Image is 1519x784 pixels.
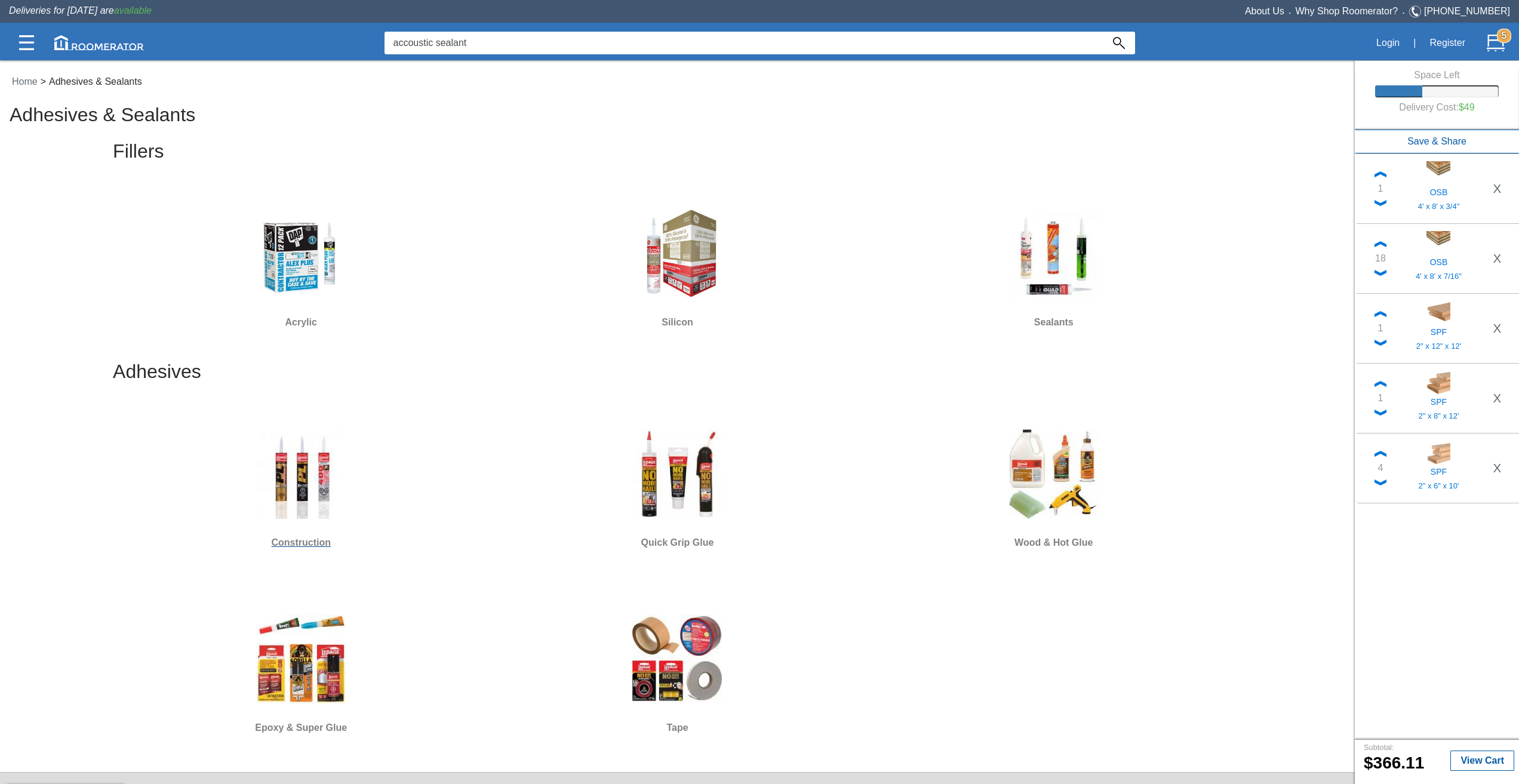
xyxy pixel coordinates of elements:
h6: Epoxy & Super Glue [118,720,484,736]
a: SPF2" x 6" x 10' [1392,441,1486,496]
h5: OSB [1401,255,1477,267]
img: Sealants.jpg [1009,209,1099,299]
label: > [41,75,46,89]
img: Up_Chevron.png [1375,171,1386,177]
img: Up_Chevron.png [1375,241,1386,247]
img: Down_Chevron.png [1375,200,1386,206]
h6: Space Left [1375,70,1498,81]
img: A_Tape.jpg [632,614,722,704]
button: Register [1423,30,1472,56]
label: $ [1364,754,1373,773]
b: View Cart [1460,755,1504,765]
img: Up_Chevron.png [1375,451,1386,457]
img: A_E&SG.jpg [256,614,346,704]
a: Sealants [871,200,1237,330]
h5: 2" x 8" x 12' [1401,411,1477,421]
h6: Quick Grip Glue [494,535,860,551]
a: About Us [1245,6,1284,16]
a: SPF2" x 12" x 12' [1392,301,1486,356]
a: [PHONE_NUMBER] [1424,6,1510,16]
button: X [1486,458,1509,478]
small: Subtotal: [1364,743,1394,752]
h6: Silicon [494,315,860,330]
div: 4 [1378,461,1383,475]
span: available [114,5,152,16]
img: Categories.svg [19,35,34,50]
a: Home [9,76,41,87]
h6: Delivery Cost: [1384,97,1489,118]
h5: 2" x 12" x 12' [1401,342,1477,351]
img: 11200263_sm.jpg [1426,371,1450,395]
a: Wood & Hot Glue [871,420,1237,551]
img: A_W&HG.jpg [1009,429,1099,519]
img: 31200107_sm.jpg [1426,161,1450,185]
h6: Acrylic [118,315,484,330]
h5: 4' x 8' x 7/16" [1401,272,1477,281]
h5: SPF [1401,465,1477,476]
img: roomerator-logo.svg [54,35,144,50]
a: Quick Grip Glue [494,420,860,551]
div: 1 [1378,182,1383,196]
div: 18 [1375,251,1386,266]
a: Tape [494,605,860,736]
img: 31200105_sm.jpg [1426,231,1450,255]
h6: Tape [494,720,860,736]
h6: Construction [118,535,484,551]
label: $49 [1459,102,1475,113]
img: Telephone.svg [1409,4,1424,19]
img: Search_Icon.svg [1113,37,1125,49]
a: Construction [118,420,484,551]
span: • [1284,10,1296,16]
button: X [1486,179,1509,198]
h5: OSB [1401,185,1477,197]
h2: Fillers [113,141,1242,171]
button: Save & Share [1355,130,1519,153]
button: X [1486,318,1509,338]
h6: Sealants [871,315,1237,330]
a: Why Shop Roomerator? [1296,6,1398,16]
h5: 4' x 8' x 3/4" [1401,202,1477,211]
strong: 5 [1497,29,1511,43]
h5: SPF [1401,395,1477,407]
h5: 2" x 6" x 10' [1401,481,1477,491]
img: Cart.svg [1487,34,1505,52]
b: 366.11 [1364,754,1424,772]
label: Adhesives & Sealants [46,75,145,89]
div: 1 [1378,391,1383,405]
h2: Adhesives [113,361,1242,392]
h5: SPF [1401,325,1477,337]
img: Acrylic.jpg [256,209,346,299]
a: OSB4' x 8' x 3/4" [1392,161,1486,216]
div: | [1406,30,1423,56]
img: Down_Chevron.png [1375,410,1386,416]
a: SPF2" x 8" x 12' [1392,371,1486,426]
button: View Cart [1450,751,1514,771]
a: Acrylic [118,200,484,330]
img: Down_Chevron.png [1375,270,1386,276]
button: X [1486,388,1509,408]
input: Search...? [385,32,1103,54]
img: A_Construction.jpg [256,429,346,519]
span: • [1398,10,1409,16]
a: OSB4' x 8' x 7/16" [1392,231,1486,286]
a: Epoxy & Super Glue [118,605,484,736]
h6: Wood & Hot Glue [871,535,1237,551]
a: Silicon [494,200,860,330]
span: Deliveries for [DATE] are [9,5,152,16]
img: Down_Chevron.png [1375,479,1386,485]
img: Silicon.jpg [632,209,722,299]
img: 11100254_sm.jpg [1426,441,1450,465]
button: X [1486,248,1509,268]
button: Login [1370,30,1406,56]
div: 1 [1378,321,1383,336]
img: A_QGG.jpg [632,429,722,519]
img: Down_Chevron.png [1375,340,1386,346]
img: Up_Chevron.png [1375,381,1386,387]
img: 11200283_sm.jpg [1426,301,1450,325]
img: Up_Chevron.png [1375,311,1386,317]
